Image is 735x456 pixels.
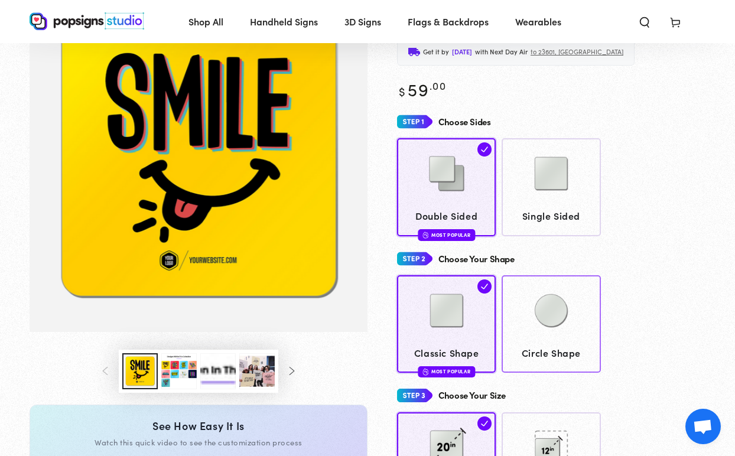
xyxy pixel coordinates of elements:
[180,6,232,37] a: Shop All
[629,8,660,34] summary: Search our site
[344,13,381,30] span: 3D Signs
[422,231,428,239] img: fire.svg
[508,344,595,361] span: Circle Shape
[477,142,492,157] img: check.svg
[336,6,390,37] a: 3D Signs
[508,207,595,224] span: Single Sided
[418,366,475,377] div: Most Popular
[531,46,623,58] span: to 23601, [GEOGRAPHIC_DATA]
[502,138,600,236] a: Single Sided Single Sided
[397,248,432,270] img: Step 2
[397,77,446,101] bdi: 59
[239,353,275,389] button: Load image 5 in gallery view
[422,367,428,376] img: fire.svg
[522,281,581,340] img: Circle Shape
[397,111,432,133] img: Step 1
[397,138,496,236] a: Double Sided Double Sided Most Popular
[506,6,570,37] a: Wearables
[241,6,327,37] a: Handheld Signs
[430,78,446,93] sup: .00
[397,385,432,406] img: Step 3
[122,353,158,389] button: Load image 1 in gallery view
[44,419,353,432] div: See How Easy It Is
[477,416,492,431] img: check.svg
[93,359,119,385] button: Slide left
[475,46,528,58] span: with Next Day Air
[161,353,197,389] button: Load image 3 in gallery view
[477,279,492,294] img: check.svg
[438,117,491,127] h4: Choose Sides
[408,13,489,30] span: Flags & Backdrops
[399,6,497,37] a: Flags & Backdrops
[278,359,304,385] button: Slide right
[403,207,490,224] span: Double Sided
[30,12,144,30] img: Popsigns Studio
[200,353,236,389] button: Load image 4 in gallery view
[399,83,406,99] span: $
[417,281,476,340] img: Classic Shape
[685,409,721,444] a: Open chat
[188,13,223,30] span: Shop All
[452,46,472,58] span: [DATE]
[417,144,476,203] img: Double Sided
[44,437,353,448] div: Watch this quick video to see the customization process
[438,254,515,264] h4: Choose Your Shape
[397,275,496,373] a: Classic Shape Classic Shape Most Popular
[418,229,475,240] div: Most Popular
[423,46,449,58] span: Get it by
[522,144,581,203] img: Single Sided
[438,390,506,400] h4: Choose Your Size
[502,275,600,373] a: Circle Shape Circle Shape
[403,344,490,361] span: Classic Shape
[515,13,561,30] span: Wearables
[250,13,318,30] span: Handheld Signs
